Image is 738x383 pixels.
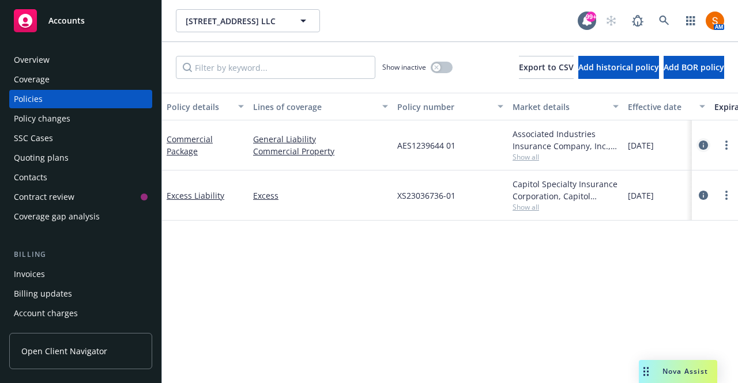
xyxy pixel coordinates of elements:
[162,93,248,120] button: Policy details
[639,360,653,383] div: Drag to move
[253,133,388,145] a: General Liability
[586,12,596,22] div: 99+
[167,101,231,113] div: Policy details
[14,51,50,69] div: Overview
[167,190,224,201] a: Excess Liability
[9,149,152,167] a: Quoting plans
[9,109,152,128] a: Policy changes
[519,56,574,79] button: Export to CSV
[653,9,676,32] a: Search
[14,304,78,323] div: Account charges
[696,188,710,202] a: circleInformation
[176,9,320,32] button: [STREET_ADDRESS] LLC
[9,90,152,108] a: Policies
[397,189,455,202] span: XS23036736-01
[626,9,649,32] a: Report a Bug
[9,249,152,260] div: Billing
[253,101,375,113] div: Lines of coverage
[253,145,388,157] a: Commercial Property
[14,109,70,128] div: Policy changes
[14,207,100,226] div: Coverage gap analysis
[14,149,69,167] div: Quoting plans
[628,139,654,151] span: [DATE]
[664,62,724,73] span: Add BOR policy
[176,56,375,79] input: Filter by keyword...
[14,285,72,303] div: Billing updates
[639,360,717,383] button: Nova Assist
[628,189,654,202] span: [DATE]
[9,285,152,303] a: Billing updates
[14,90,43,108] div: Policies
[253,189,388,202] a: Excess
[9,207,152,226] a: Coverage gap analysis
[9,188,152,206] a: Contract review
[513,128,619,152] div: Associated Industries Insurance Company, Inc., AmTrust Financial Services, RT Specialty Insurance...
[664,56,724,79] button: Add BOR policy
[21,345,107,357] span: Open Client Navigator
[720,188,733,202] a: more
[14,265,45,283] div: Invoices
[9,5,152,37] a: Accounts
[48,16,85,25] span: Accounts
[9,168,152,187] a: Contacts
[513,202,619,212] span: Show all
[720,138,733,152] a: more
[519,62,574,73] span: Export to CSV
[14,188,74,206] div: Contract review
[662,366,708,376] span: Nova Assist
[382,62,426,72] span: Show inactive
[513,178,619,202] div: Capitol Specialty Insurance Corporation, Capitol Indemnity Corporation, RT Specialty Insurance Se...
[578,62,659,73] span: Add historical policy
[186,15,285,27] span: [STREET_ADDRESS] LLC
[600,9,623,32] a: Start snowing
[9,51,152,69] a: Overview
[14,70,50,89] div: Coverage
[9,304,152,323] a: Account charges
[679,9,702,32] a: Switch app
[14,168,47,187] div: Contacts
[706,12,724,30] img: photo
[9,129,152,147] a: SSC Cases
[578,56,659,79] button: Add historical policy
[397,139,455,151] span: AES1239644 01
[696,138,710,152] a: circleInformation
[9,265,152,283] a: Invoices
[9,70,152,89] a: Coverage
[14,129,53,147] div: SSC Cases
[628,101,692,113] div: Effective date
[513,101,606,113] div: Market details
[513,152,619,162] span: Show all
[393,93,508,120] button: Policy number
[167,134,213,157] a: Commercial Package
[508,93,623,120] button: Market details
[248,93,393,120] button: Lines of coverage
[623,93,710,120] button: Effective date
[397,101,491,113] div: Policy number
